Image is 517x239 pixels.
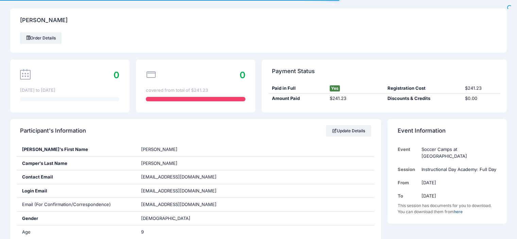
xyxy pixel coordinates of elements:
div: Age [17,225,136,239]
div: Registration Cost [384,85,462,92]
div: Login Email [17,184,136,198]
span: 0 [240,70,245,80]
div: Contact Email [17,170,136,184]
a: Order Details [20,32,62,44]
div: Email (For Confirmation/Correspondence) [17,198,136,211]
h4: [PERSON_NAME] [20,11,68,30]
span: 9 [141,229,144,235]
td: Event [398,143,418,163]
div: Discounts & Credits [384,95,462,102]
h4: Payment Status [272,62,315,81]
div: [PERSON_NAME]'s First Name [17,143,136,156]
td: From [398,176,418,189]
td: Soccer Camps at [GEOGRAPHIC_DATA] [418,143,497,163]
td: [DATE] [418,189,497,203]
h4: Event Information [398,121,446,141]
div: Camper's Last Name [17,157,136,170]
div: covered from total of $241.23 [146,87,245,94]
span: [EMAIL_ADDRESS][DOMAIN_NAME] [141,174,217,180]
span: [DEMOGRAPHIC_DATA] [141,216,190,221]
div: Gender [17,212,136,225]
span: [PERSON_NAME] [141,160,177,166]
span: [EMAIL_ADDRESS][DOMAIN_NAME] [141,188,226,194]
div: [DATE] to [DATE] [20,87,119,94]
div: $241.23 [462,85,500,92]
td: Instructional Day Academy: Full Day [418,163,497,176]
a: Update Details [326,125,371,137]
td: Session [398,163,418,176]
div: Amount Paid [269,95,326,102]
div: $0.00 [462,95,500,102]
span: Yes [330,85,340,91]
span: [EMAIL_ADDRESS][DOMAIN_NAME] [141,202,217,207]
span: 0 [114,70,119,80]
span: [PERSON_NAME] [141,147,177,152]
div: $241.23 [326,95,384,102]
td: To [398,189,418,203]
a: here [454,209,463,214]
td: [DATE] [418,176,497,189]
div: Paid in Full [269,85,326,92]
h4: Participant's Information [20,121,86,141]
div: This session has documents for you to download. You can download them from [398,203,497,215]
